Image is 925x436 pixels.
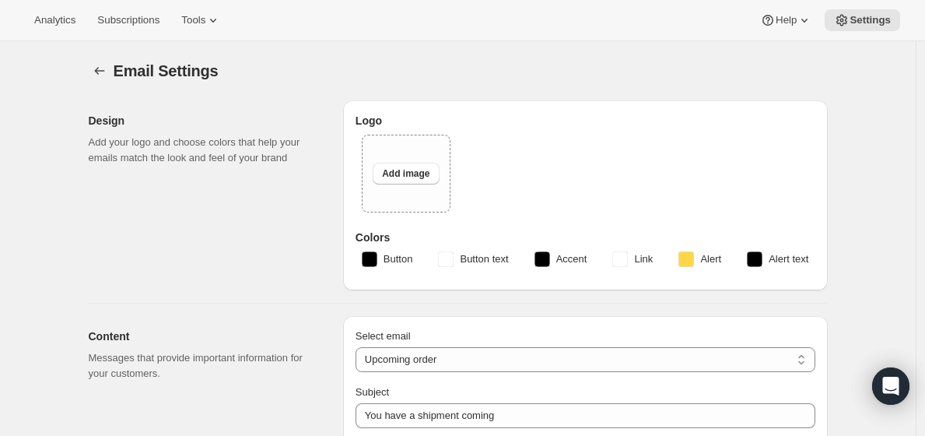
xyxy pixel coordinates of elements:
[114,62,219,79] span: Email Settings
[356,113,815,128] h3: Logo
[751,9,822,31] button: Help
[738,247,818,272] button: Alert text
[460,251,508,267] span: Button text
[556,251,587,267] span: Accent
[25,9,85,31] button: Analytics
[429,247,517,272] button: Button text
[825,9,900,31] button: Settings
[525,247,597,272] button: Accent
[34,14,75,26] span: Analytics
[373,163,439,185] button: Add image
[634,251,653,267] span: Link
[603,247,662,272] button: Link
[356,230,815,245] h3: Colors
[356,386,389,398] span: Subject
[384,251,413,267] span: Button
[97,14,159,26] span: Subscriptions
[669,247,731,272] button: Alert
[382,167,429,180] span: Add image
[172,9,230,31] button: Tools
[89,135,318,166] p: Add your logo and choose colors that help your emails match the look and feel of your brand
[850,14,891,26] span: Settings
[89,113,318,128] h2: Design
[700,251,721,267] span: Alert
[872,367,909,405] div: Open Intercom Messenger
[181,14,205,26] span: Tools
[352,247,422,272] button: Button
[88,9,169,31] button: Subscriptions
[89,60,110,82] button: Settings
[776,14,797,26] span: Help
[89,329,318,344] h2: Content
[89,350,318,381] p: Messages that provide important information for your customers.
[356,330,411,342] span: Select email
[769,251,808,267] span: Alert text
